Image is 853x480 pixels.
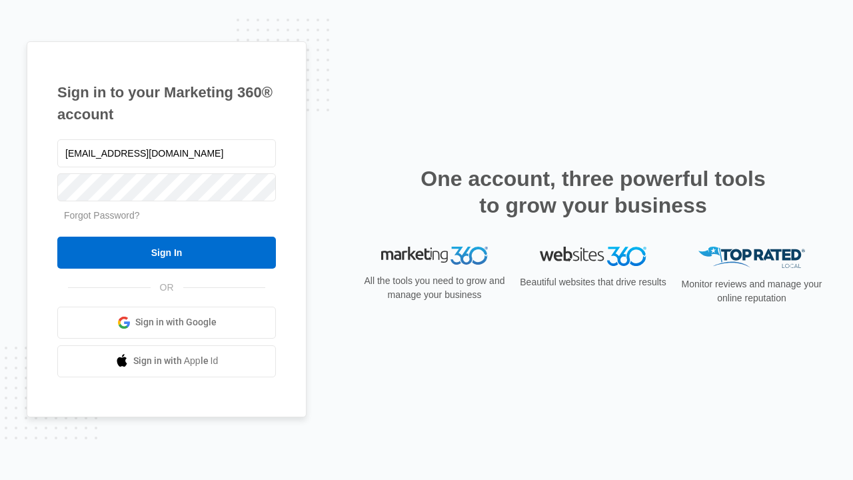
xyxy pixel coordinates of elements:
[540,247,646,266] img: Websites 360
[698,247,805,269] img: Top Rated Local
[135,315,217,329] span: Sign in with Google
[57,307,276,339] a: Sign in with Google
[518,275,668,289] p: Beautiful websites that drive results
[133,354,219,368] span: Sign in with Apple Id
[417,165,770,219] h2: One account, three powerful tools to grow your business
[677,277,826,305] p: Monitor reviews and manage your online reputation
[57,237,276,269] input: Sign In
[64,210,140,221] a: Forgot Password?
[57,345,276,377] a: Sign in with Apple Id
[57,139,276,167] input: Email
[360,274,509,302] p: All the tools you need to grow and manage your business
[57,81,276,125] h1: Sign in to your Marketing 360® account
[151,281,183,295] span: OR
[381,247,488,265] img: Marketing 360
